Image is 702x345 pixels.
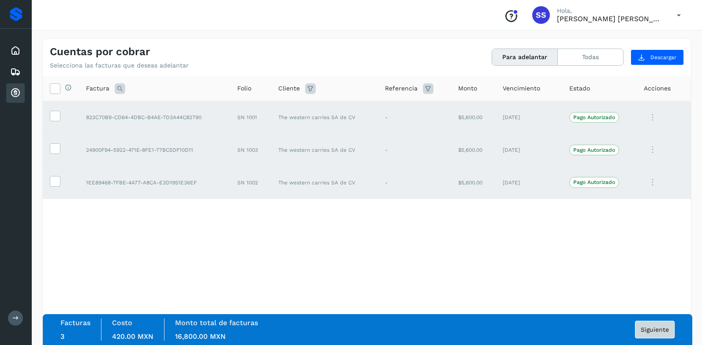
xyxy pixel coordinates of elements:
[230,166,271,199] td: SN 1002
[271,166,378,199] td: The western carries SA de CV
[112,319,132,327] label: Costo
[573,179,615,185] p: Pago Autorizado
[378,166,451,199] td: -
[631,49,684,65] button: Descargar
[641,326,669,333] span: Siguiente
[79,134,230,166] td: 24900F94-5922-471E-8FE1-77BC5DF10D11
[278,84,300,93] span: Cliente
[573,147,615,153] p: Pago Autorizado
[79,101,230,134] td: 823C70B9-CD64-4DBC-B4AE-7D3A44C82790
[557,7,663,15] p: Hola,
[230,101,271,134] td: SN 1001
[175,332,226,341] span: 16,800.00 MXN
[6,41,25,60] div: Inicio
[451,166,496,199] td: $5,600.00
[6,83,25,103] div: Cuentas por cobrar
[451,134,496,166] td: $5,600.00
[86,84,109,93] span: Factura
[60,319,90,327] label: Facturas
[6,62,25,82] div: Embarques
[496,101,562,134] td: [DATE]
[573,114,615,120] p: Pago Autorizado
[50,62,189,69] p: Selecciona las facturas que deseas adelantar
[458,84,477,93] span: Monto
[271,101,378,134] td: The western carries SA de CV
[175,319,258,327] label: Monto total de facturas
[503,84,540,93] span: Vencimiento
[496,134,562,166] td: [DATE]
[378,134,451,166] td: -
[635,321,675,338] button: Siguiente
[650,53,676,61] span: Descargar
[378,101,451,134] td: -
[271,134,378,166] td: The western carries SA de CV
[644,84,671,93] span: Acciones
[557,15,663,23] p: SOCORRO SILVIA NAVARRO ZAZUETA
[230,134,271,166] td: SN 1003
[451,101,496,134] td: $5,600.00
[385,84,418,93] span: Referencia
[496,166,562,199] td: [DATE]
[237,84,251,93] span: Folio
[79,166,230,199] td: 1EE89468-7FBE-4A77-A8CA-E3D1951E36EF
[558,49,623,65] button: Todas
[112,332,153,341] span: 420.00 MXN
[50,45,150,58] h4: Cuentas por cobrar
[569,84,590,93] span: Estado
[60,332,64,341] span: 3
[492,49,558,65] button: Para adelantar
